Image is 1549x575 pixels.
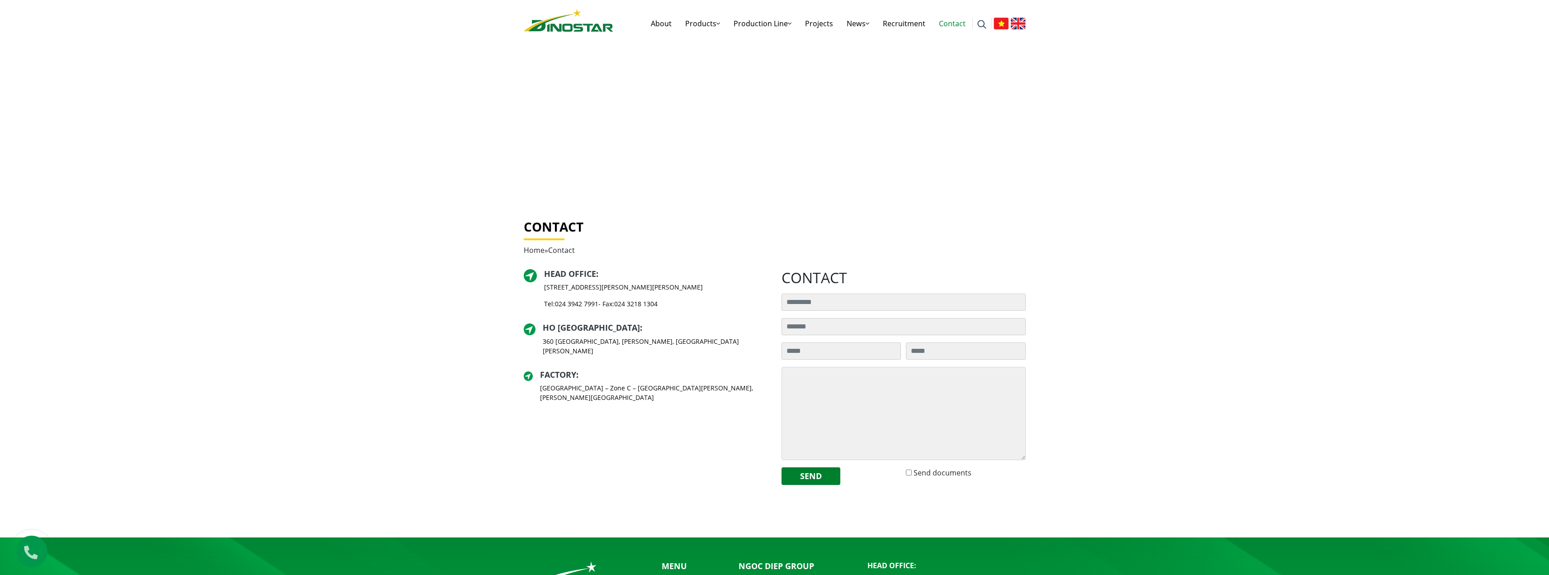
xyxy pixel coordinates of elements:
a: News [840,9,876,38]
h2: : [544,269,703,279]
h2: contact [782,269,1026,286]
h2: : [540,370,768,380]
img: Tiếng Việt [994,18,1009,29]
a: Home [524,245,545,255]
button: Send [782,467,840,485]
img: directer [524,269,537,282]
img: English [1011,18,1026,29]
img: directer [524,371,533,380]
a: Recruitment [876,9,932,38]
img: search [977,20,986,29]
a: Factory [540,369,576,380]
a: Products [678,9,727,38]
p: Head Office: [867,560,1026,571]
p: Tel: - Fax: [544,299,703,309]
a: 024 3942 7991 [555,299,598,308]
p: Menu [662,560,716,572]
h2: : [543,323,768,333]
img: logo [524,9,613,32]
span: » [524,245,575,255]
p: 360 [GEOGRAPHIC_DATA], [PERSON_NAME], [GEOGRAPHIC_DATA][PERSON_NAME] [543,337,768,356]
a: HO [GEOGRAPHIC_DATA] [543,322,640,333]
a: About [644,9,678,38]
a: Projects [798,9,840,38]
img: directer [524,323,535,335]
p: [GEOGRAPHIC_DATA] – Zone C – [GEOGRAPHIC_DATA][PERSON_NAME], [PERSON_NAME][GEOGRAPHIC_DATA] [540,383,768,402]
a: 024 3218 1304 [614,299,658,308]
span: Contact [548,245,575,255]
a: Production Line [727,9,798,38]
h1: Contact [524,219,1026,235]
p: [STREET_ADDRESS][PERSON_NAME][PERSON_NAME] [544,282,703,292]
label: Send documents [914,467,971,478]
a: Head Office [544,268,596,279]
p: Ngoc Diep Group [739,560,854,572]
a: Contact [932,9,972,38]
